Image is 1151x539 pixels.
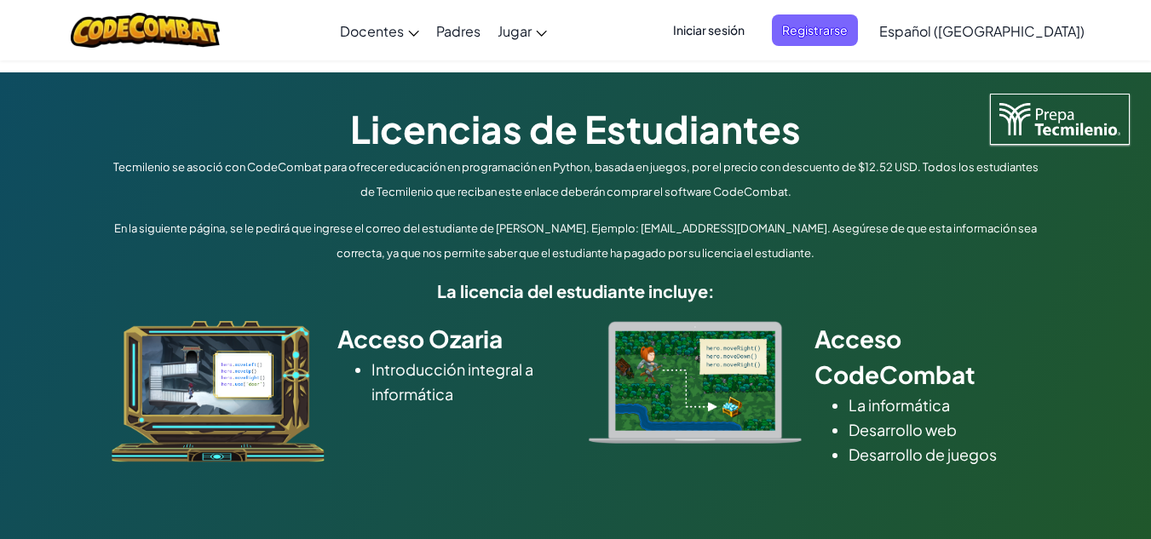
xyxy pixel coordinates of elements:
a: Padres [428,8,489,54]
span: Jugar [498,22,532,40]
a: Español ([GEOGRAPHIC_DATA]) [871,8,1093,54]
li: Desarrollo de juegos [849,442,1040,467]
h2: Acceso CodeCombat [814,321,1040,393]
span: Docentes [340,22,404,40]
button: Iniciar sesión [663,14,755,46]
h1: Licencias de Estudiantes [107,102,1045,155]
p: Tecmilenio se asoció con CodeCombat para ofrecer educación en programación en Python, basada en j... [107,155,1045,204]
button: Registrarse [772,14,858,46]
h2: Acceso Ozaria [337,321,563,357]
li: Desarrollo web [849,417,1040,442]
a: Docentes [331,8,428,54]
img: ozaria_acodus.png [112,321,325,462]
img: type_real_code.png [589,321,802,444]
li: La informática [849,393,1040,417]
h5: La licencia del estudiante incluye: [107,278,1045,304]
a: Jugar [489,8,555,54]
li: Introducción integral a informática [371,357,563,406]
img: CodeCombat logo [71,13,220,48]
img: Tecmilenio logo [990,94,1130,145]
p: En la siguiente página, se le pedirá que ingrese el correo del estudiante de [PERSON_NAME]. Ejemp... [107,216,1045,266]
span: Español ([GEOGRAPHIC_DATA]) [879,22,1085,40]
